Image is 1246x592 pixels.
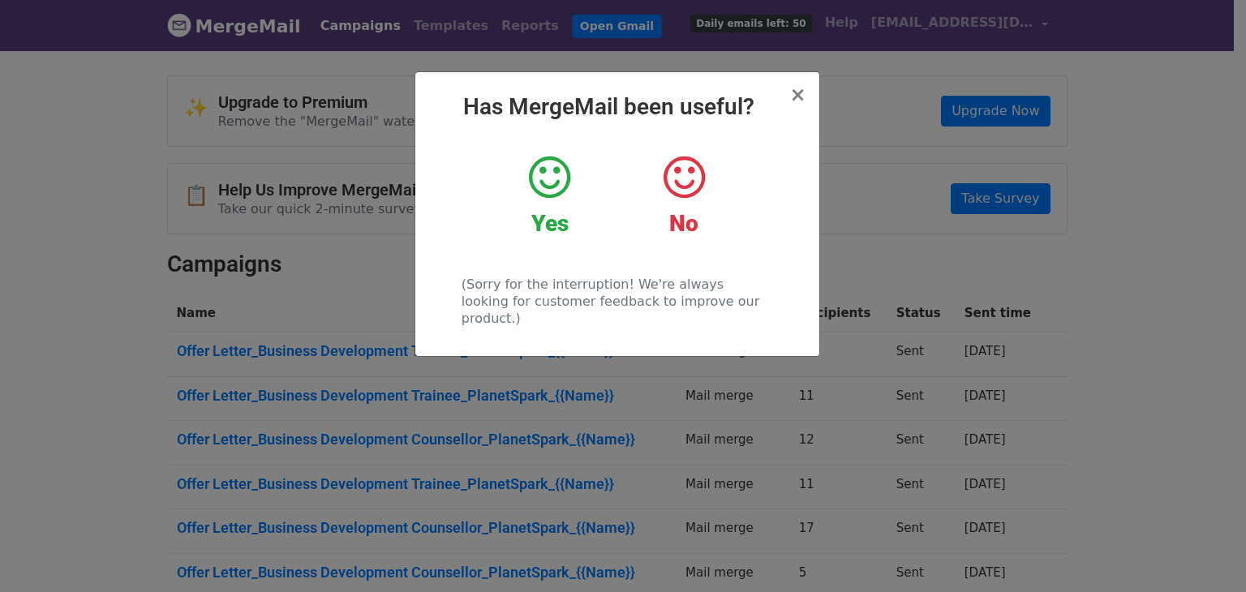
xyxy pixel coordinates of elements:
[789,85,806,105] button: Close
[789,84,806,106] span: ×
[629,153,738,238] a: No
[669,210,698,237] strong: No
[495,153,604,238] a: Yes
[531,210,569,237] strong: Yes
[428,93,806,121] h2: Has MergeMail been useful?
[462,276,772,327] p: (Sorry for the interruption! We're always looking for customer feedback to improve our product.)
